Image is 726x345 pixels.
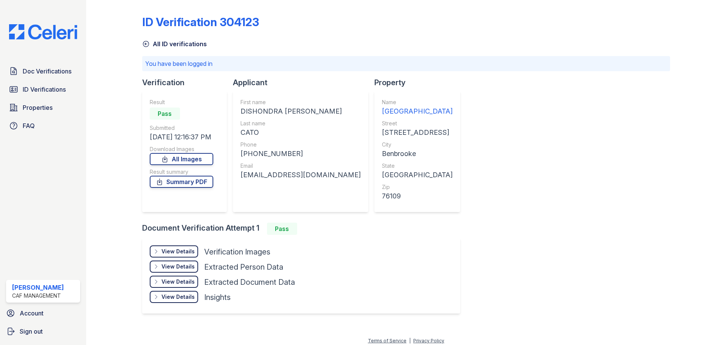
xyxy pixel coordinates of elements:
[368,338,406,343] a: Terms of Service
[3,24,83,39] img: CE_Logo_Blue-a8612792a0a2168367f1c8372b55b34899dd931a85d93a1a3d3e32e68fde9ad4.png
[204,247,270,257] div: Verification Images
[161,278,195,286] div: View Details
[142,223,466,235] div: Document Verification Attempt 1
[161,293,195,301] div: View Details
[382,106,453,117] div: [GEOGRAPHIC_DATA]
[150,98,213,106] div: Result
[6,118,80,133] a: FAQ
[20,309,43,318] span: Account
[150,132,213,142] div: [DATE] 12:16:37 PM
[6,100,80,115] a: Properties
[12,283,64,292] div: [PERSON_NAME]
[233,77,374,88] div: Applicant
[204,292,231,303] div: Insights
[240,162,361,170] div: Email
[161,248,195,255] div: View Details
[374,77,466,88] div: Property
[150,153,213,165] a: All Images
[3,306,83,321] a: Account
[3,324,83,339] a: Sign out
[413,338,444,343] a: Privacy Policy
[240,98,361,106] div: First name
[150,168,213,176] div: Result summary
[382,170,453,180] div: [GEOGRAPHIC_DATA]
[382,98,453,117] a: Name [GEOGRAPHIC_DATA]
[240,106,361,117] div: DISHONDRA [PERSON_NAME]
[382,162,453,170] div: State
[382,98,453,106] div: Name
[382,148,453,159] div: Benbrooke
[150,176,213,188] a: Summary PDF
[240,120,361,127] div: Last name
[409,338,411,343] div: |
[6,64,80,79] a: Doc Verifications
[204,277,295,287] div: Extracted Document Data
[382,191,453,201] div: 76109
[150,108,180,120] div: Pass
[142,77,233,88] div: Verification
[240,127,361,138] div: CATO
[142,15,259,29] div: ID Verification 304123
[240,141,361,148] div: Phone
[23,103,53,112] span: Properties
[267,223,297,235] div: Pass
[23,121,35,130] span: FAQ
[382,127,453,138] div: [STREET_ADDRESS]
[23,85,66,94] span: ID Verifications
[240,148,361,159] div: [PHONE_NUMBER]
[382,141,453,148] div: City
[6,82,80,97] a: ID Verifications
[20,327,43,336] span: Sign out
[142,39,207,48] a: All ID verifications
[204,262,283,272] div: Extracted Person Data
[161,263,195,270] div: View Details
[12,292,64,300] div: CAF Management
[150,145,213,153] div: Download Images
[382,183,453,191] div: Zip
[145,59,667,68] p: You have been logged in
[23,67,71,76] span: Doc Verifications
[150,124,213,132] div: Submitted
[382,120,453,127] div: Street
[240,170,361,180] div: [EMAIL_ADDRESS][DOMAIN_NAME]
